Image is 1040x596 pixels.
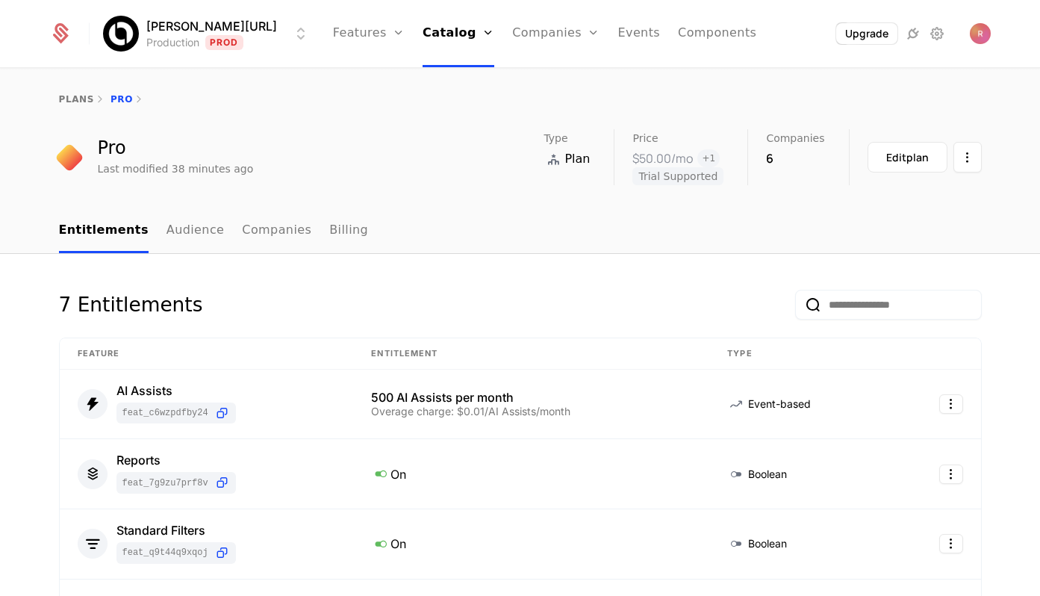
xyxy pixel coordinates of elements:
div: Last modified 38 minutes ago [98,161,254,176]
div: On [371,534,691,553]
img: Billy.ai [103,16,139,52]
span: + 1 [697,149,720,167]
button: Open user button [970,23,991,44]
span: Event-based [748,397,811,412]
span: Boolean [748,467,787,482]
button: Select environment [108,17,310,50]
a: Settings [928,25,946,43]
span: [PERSON_NAME][URL] [146,17,277,35]
th: Feature [60,338,354,370]
div: Pro [98,139,254,157]
th: Entitlement [353,338,709,370]
button: Select action [939,534,963,553]
span: Price [632,133,658,143]
span: Prod [205,35,243,50]
div: $50.00 /mo [632,149,693,167]
a: Audience [166,209,225,253]
a: Billing [329,209,368,253]
div: Reports [116,454,236,466]
div: Overage charge: $0.01/AI Assists/month [371,406,691,417]
div: Production [146,35,199,50]
div: 500 AI Assists per month [371,391,691,403]
button: Select action [939,465,963,484]
span: feat_7g9zU7prf8v [122,477,208,489]
span: feat_Q9t44Q9XQoj [122,547,208,559]
a: Companies [242,209,311,253]
span: Type [544,133,567,143]
ul: Choose Sub Page [59,209,369,253]
img: Ryan [970,23,991,44]
a: Integrations [904,25,922,43]
button: Select action [953,142,982,173]
div: 6 [766,149,824,167]
span: Boolean [748,536,787,551]
span: Companies [766,133,824,143]
button: Editplan [868,142,947,173]
a: plans [59,94,94,105]
span: feat_c6WzpdFbY24 [122,407,208,419]
div: Standard Filters [116,524,236,536]
div: Edit plan [886,150,929,165]
div: AI Assists [116,385,236,397]
a: Entitlements [59,209,149,253]
span: Plan [564,150,590,168]
div: On [371,464,691,483]
button: Select action [939,394,963,414]
span: Trial Supported [632,167,723,185]
div: 7 Entitlements [59,290,203,320]
button: Upgrade [836,23,897,44]
nav: Main [59,209,982,253]
th: Type [709,338,890,370]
